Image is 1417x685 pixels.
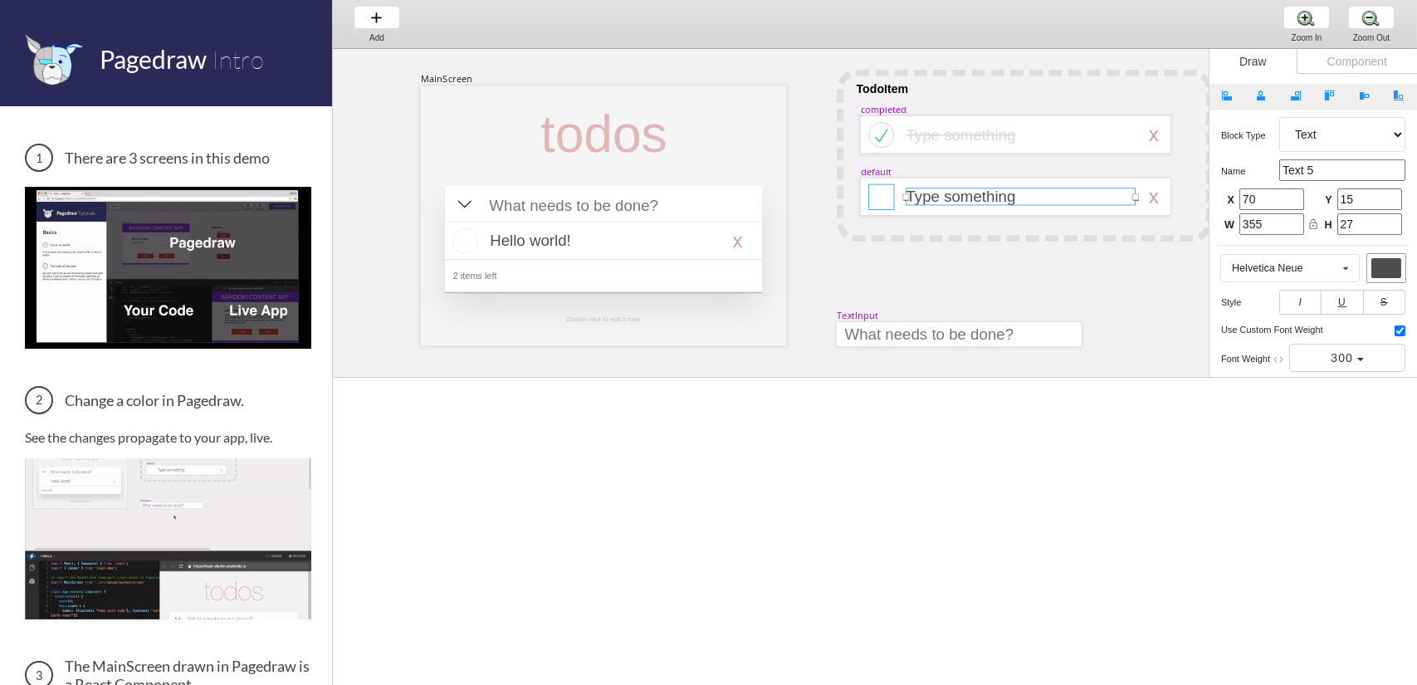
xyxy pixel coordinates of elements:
[25,386,311,414] h3: Change a color in Pagedraw.
[1331,351,1352,365] span: 300
[212,44,264,75] span: Intro
[1297,49,1417,74] div: Component
[1340,33,1403,42] div: Zoom Out
[1322,218,1332,233] span: H
[1149,124,1159,145] div: x
[1221,354,1270,364] span: font weight
[25,33,83,86] img: favicon.png
[25,187,311,348] img: 3 screens
[1232,263,1302,274] div: Helvetica Neue
[1322,193,1332,208] span: Y
[1380,296,1388,308] s: S
[1224,218,1234,233] span: W
[1273,354,1284,365] i: code
[1221,297,1279,307] h5: style
[25,144,311,172] h3: There are 3 screens in this demo
[1289,344,1405,372] button: 300
[368,9,385,27] img: baseline-add-24px.svg
[100,44,207,74] span: Pagedraw
[345,33,408,42] div: Add
[1149,186,1159,208] div: x
[1298,296,1302,308] i: I
[25,429,311,445] p: See the changes propagate to your app, live.
[1307,218,1319,230] i: lock_open
[1363,290,1405,315] button: S
[1275,33,1338,42] div: Zoom In
[837,310,878,322] div: TextInput
[25,458,311,619] img: Change a color in Pagedraw
[1321,290,1363,315] button: U
[1221,166,1279,176] h5: name
[1224,193,1234,208] span: X
[421,73,472,86] div: MainScreen
[1279,290,1322,315] button: I
[1221,325,1328,335] h5: use custom font weight
[1221,130,1279,140] h5: Block type
[861,103,906,115] div: completed
[1395,325,1405,336] input: use custom font weight
[1338,296,1346,308] u: U
[1297,9,1315,27] img: zoom-plus.png
[1279,159,1405,181] input: Text 5
[1362,9,1380,27] img: zoom-minus.png
[1209,49,1297,74] div: Draw
[861,165,892,178] div: default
